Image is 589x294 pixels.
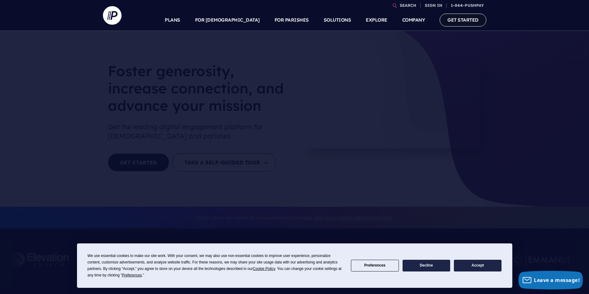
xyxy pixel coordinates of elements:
[440,14,486,26] a: GET STARTED
[253,267,275,271] span: Cookie Policy
[324,9,351,31] a: SOLUTIONS
[454,260,502,272] button: Accept
[122,273,142,277] span: Preferences
[403,260,450,272] button: Decline
[402,9,425,31] a: COMPANY
[77,243,512,288] div: Cookie Consent Prompt
[87,253,344,279] div: We use essential cookies to make our site work. With your consent, we may also use non-essential ...
[275,9,309,31] a: FOR PARISHES
[534,277,580,284] span: Leave a message!
[165,9,180,31] a: PLANS
[195,9,260,31] a: FOR [DEMOGRAPHIC_DATA]
[366,9,387,31] a: EXPLORE
[351,260,399,272] button: Preferences
[519,271,583,289] button: Leave a message!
